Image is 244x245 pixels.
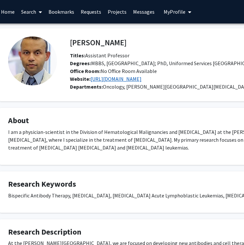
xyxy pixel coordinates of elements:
[70,83,103,90] b: Departments:
[70,52,129,59] span: Assistant Professor
[45,0,77,23] a: Bookmarks
[77,0,104,23] a: Requests
[70,60,91,66] b: Degrees:
[70,36,127,49] h4: [PERSON_NAME]
[18,0,45,23] a: Search
[130,0,158,23] a: Messages
[5,216,28,240] iframe: Chat
[70,68,157,74] span: No Office Room Available
[8,36,57,85] img: Profile Picture
[70,68,101,74] b: Office Room:
[164,8,185,15] span: My Profile
[90,76,142,82] a: Opens in a new tab
[70,76,90,82] b: Website:
[70,52,85,59] b: Titles:
[104,0,130,23] a: Projects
